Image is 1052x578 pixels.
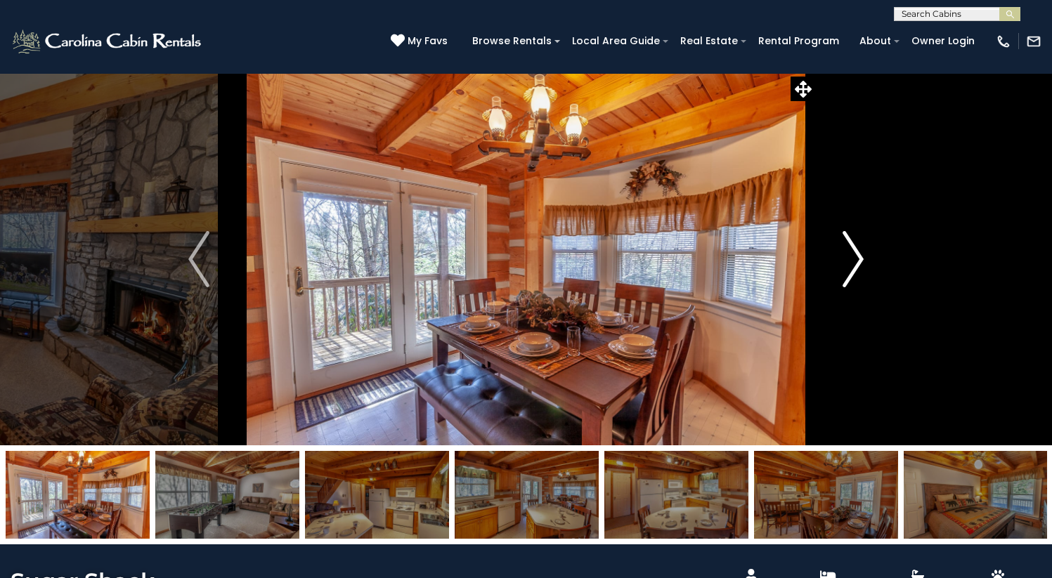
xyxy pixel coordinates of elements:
img: 163263616 [155,451,299,539]
a: Real Estate [673,30,745,52]
img: 163263610 [305,451,449,539]
a: My Favs [391,34,451,49]
a: Local Area Guide [565,30,667,52]
img: 163263618 [604,451,748,539]
img: mail-regular-white.png [1026,34,1041,49]
img: phone-regular-white.png [996,34,1011,49]
img: White-1-2.png [11,27,205,55]
img: 163263619 [754,451,898,539]
button: Next [815,73,891,445]
img: 163263612 [904,451,1048,539]
button: Previous [161,73,237,445]
img: arrow [188,231,209,287]
a: Browse Rentals [465,30,559,52]
a: Owner Login [904,30,982,52]
img: 163263617 [455,451,599,539]
a: Rental Program [751,30,846,52]
img: 163263606 [6,451,150,539]
span: My Favs [408,34,448,48]
a: About [852,30,898,52]
img: arrow [843,231,864,287]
